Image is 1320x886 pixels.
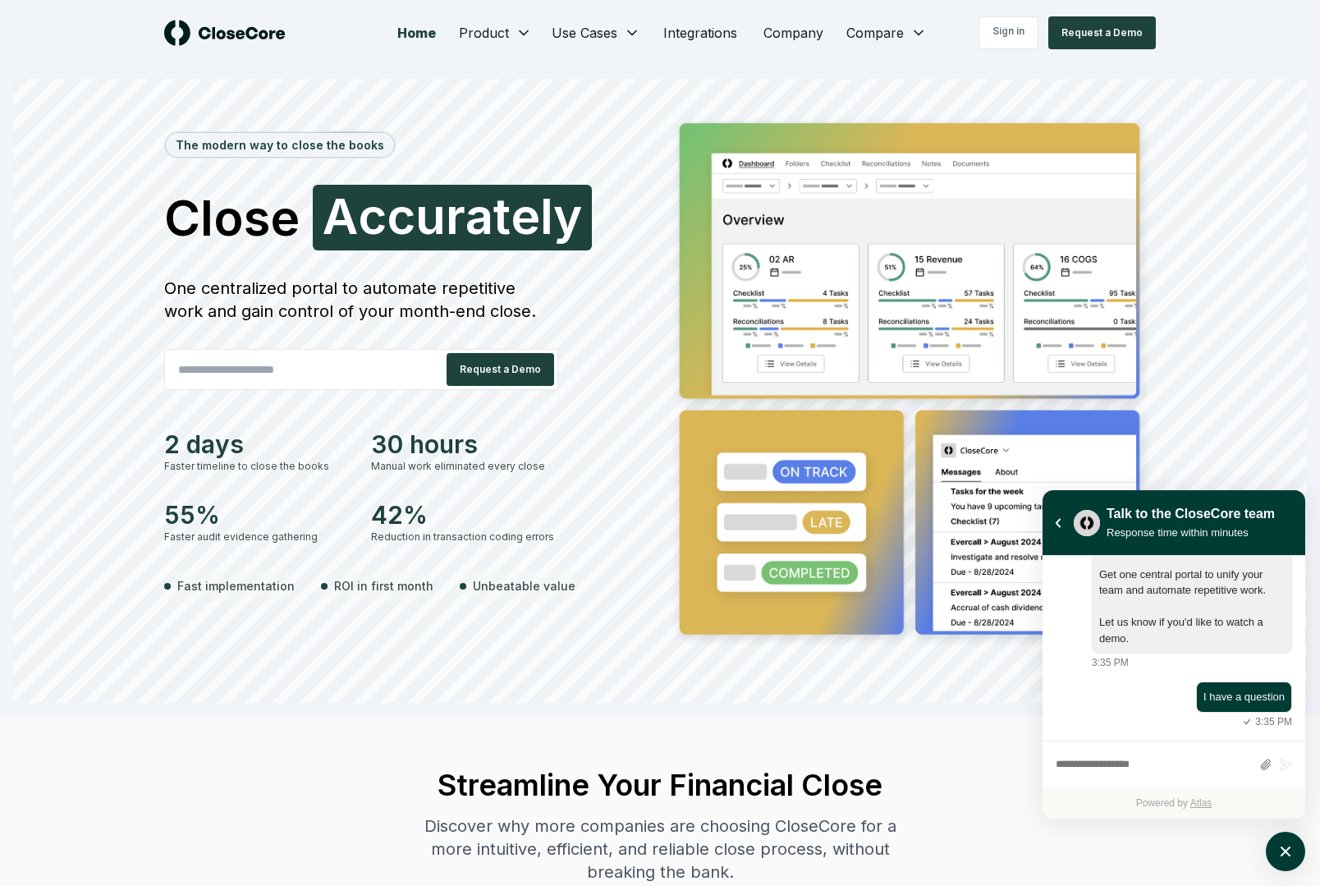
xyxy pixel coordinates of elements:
span: l [540,191,553,241]
div: Monday, July 1, 2024, 3:35 PM [1092,511,1292,670]
span: r [446,191,465,241]
img: Jumbotron [667,112,1156,652]
a: Company [750,16,836,49]
button: atlas-back-button [1049,514,1067,532]
div: Monday, July 1, 2024, 3:35 PM [1072,682,1292,729]
div: Talk to the CloseCore team [1107,504,1275,524]
button: Request a Demo [1048,16,1156,49]
svg: atlas-sent-icon [1239,714,1255,729]
span: Unbeatable value [473,577,575,594]
img: logo [164,20,286,46]
span: t [493,191,511,241]
span: c [358,191,387,241]
div: atlas-message-text [1203,689,1285,705]
div: Response time within minutes [1107,524,1275,541]
span: u [415,191,446,241]
div: atlas-message [1056,511,1292,670]
div: Discover why more companies are choosing CloseCore for a more intuitive, efficient, and reliable ... [409,815,911,884]
div: atlas-ticket [1043,556,1305,819]
span: Use Cases [552,23,617,43]
div: 2 days [164,429,351,459]
span: c [387,191,415,241]
span: Compare [846,23,904,43]
button: Attach files by clicking or dropping files here [1259,758,1272,772]
div: 3:35 PM [1092,655,1129,670]
div: 42% [371,500,558,530]
div: Reduction in transaction coding errors [371,530,558,544]
div: 30 hours [371,429,558,459]
div: 3:35 PM [1239,714,1292,730]
div: Manual work eliminated every close [371,459,558,474]
button: Compare [836,16,937,49]
a: Home [384,16,449,49]
span: e [511,191,540,241]
div: Powered by [1043,788,1305,819]
span: a [465,191,493,241]
div: Faster audit evidence gathering [164,530,351,544]
div: One centralized portal to automate repetitive work and gain control of your month-end close. [164,277,558,323]
a: Sign in [979,16,1038,49]
a: Atlas [1190,797,1212,809]
div: atlas-composer [1056,750,1292,780]
button: Request a Demo [447,353,554,386]
div: Faster timeline to close the books [164,459,351,474]
span: y [553,191,582,241]
button: Use Cases [542,16,650,49]
div: The modern way to close the books [166,133,394,157]
img: yblje5SQxOoZuw2TcITt_icon.png [1074,510,1100,536]
span: Close [164,193,300,242]
div: atlas-message [1056,682,1292,729]
span: Fast implementation [177,577,295,594]
button: atlas-launcher [1266,832,1305,871]
span: Product [459,23,509,43]
span: A [323,191,358,241]
span: ROI in first month [334,577,433,594]
div: atlas-message-text [1099,518,1285,646]
div: atlas-message-bubble [1196,682,1292,713]
h2: Streamline Your Financial Close [409,769,911,801]
div: 55% [164,500,351,530]
button: Product [449,16,542,49]
div: atlas-message-bubble [1092,511,1292,654]
a: Integrations [650,16,750,49]
div: atlas-window [1043,490,1305,819]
